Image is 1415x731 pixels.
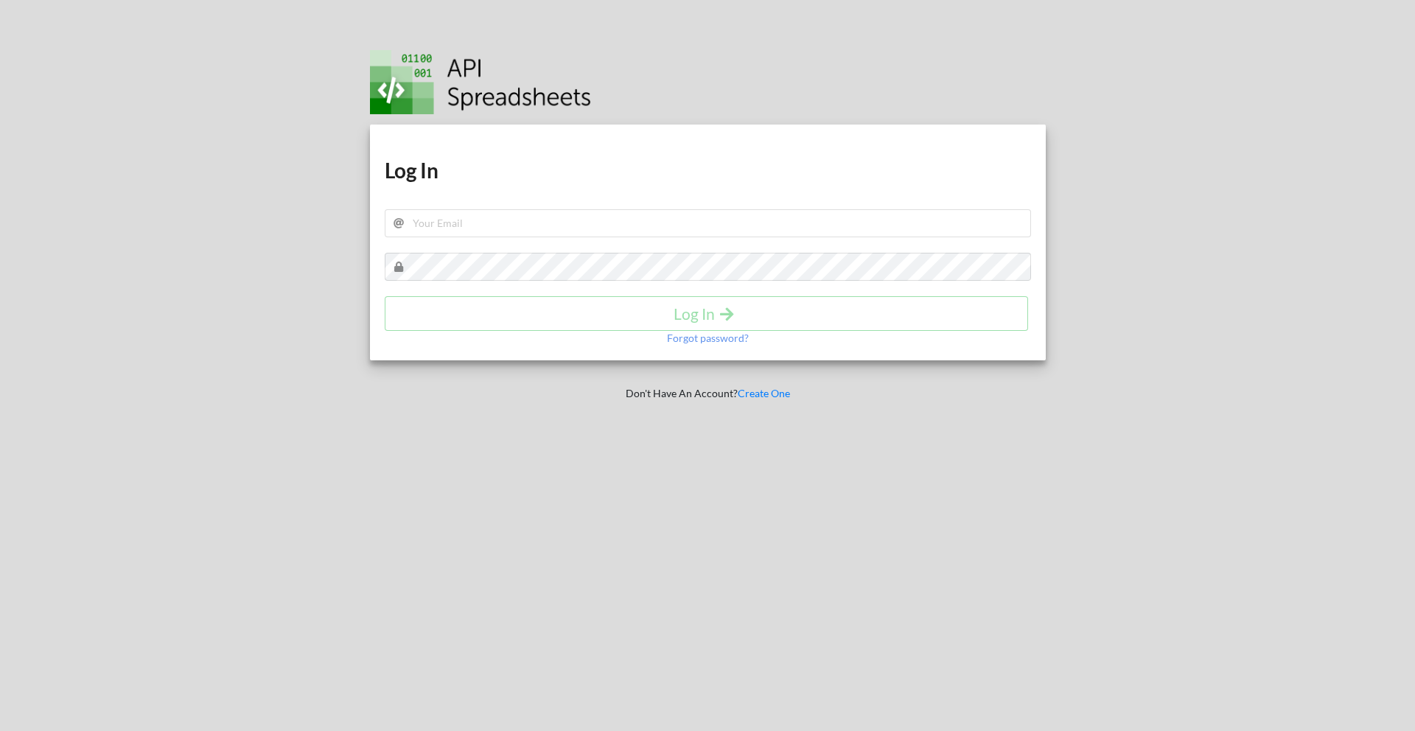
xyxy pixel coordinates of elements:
h1: Log In [385,157,1031,183]
p: Don't Have An Account? [360,386,1056,401]
input: Your Email [385,209,1031,237]
a: Create One [738,387,790,399]
p: Forgot password? [667,331,749,346]
img: Logo.png [370,50,591,114]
